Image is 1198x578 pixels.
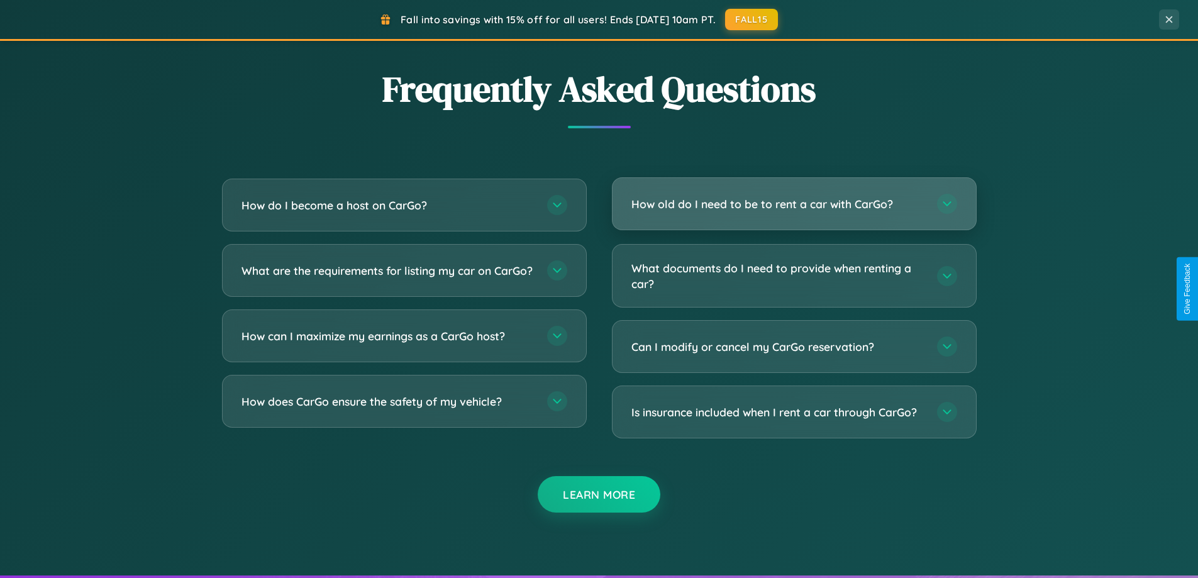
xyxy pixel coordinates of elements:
h3: What are the requirements for listing my car on CarGo? [241,263,535,279]
span: Fall into savings with 15% off for all users! Ends [DATE] 10am PT. [401,13,716,26]
h3: How old do I need to be to rent a car with CarGo? [631,196,924,212]
div: Give Feedback [1183,264,1192,314]
h3: Is insurance included when I rent a car through CarGo? [631,404,924,420]
h3: How does CarGo ensure the safety of my vehicle? [241,394,535,409]
h2: Frequently Asked Questions [222,65,977,113]
h3: Can I modify or cancel my CarGo reservation? [631,339,924,355]
button: FALL15 [725,9,778,30]
h3: What documents do I need to provide when renting a car? [631,260,924,291]
h3: How can I maximize my earnings as a CarGo host? [241,328,535,344]
button: Learn More [538,476,660,513]
h3: How do I become a host on CarGo? [241,197,535,213]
